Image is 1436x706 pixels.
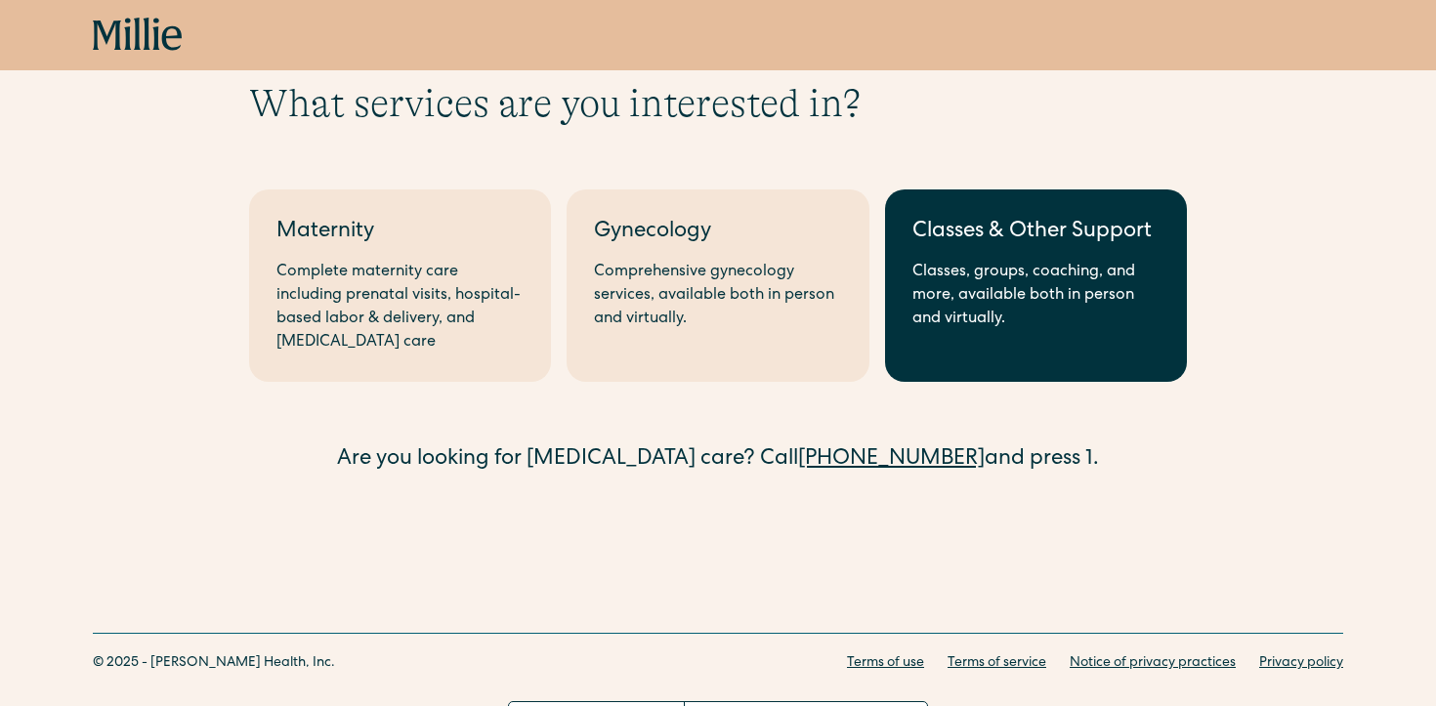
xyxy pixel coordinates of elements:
div: Complete maternity care including prenatal visits, hospital-based labor & delivery, and [MEDICAL_... [276,261,524,354]
div: Classes & Other Support [912,217,1160,249]
a: GynecologyComprehensive gynecology services, available both in person and virtually. [567,189,868,382]
a: Terms of service [948,653,1046,674]
div: © 2025 - [PERSON_NAME] Health, Inc. [93,653,335,674]
a: Notice of privacy practices [1070,653,1236,674]
div: Gynecology [594,217,841,249]
div: Classes, groups, coaching, and more, available both in person and virtually. [912,261,1160,331]
h1: What services are you interested in? [249,80,1187,127]
div: Comprehensive gynecology services, available both in person and virtually. [594,261,841,331]
a: Classes & Other SupportClasses, groups, coaching, and more, available both in person and virtually. [885,189,1187,382]
div: Are you looking for [MEDICAL_DATA] care? Call and press 1. [249,444,1187,477]
a: Privacy policy [1259,653,1343,674]
a: Terms of use [847,653,924,674]
a: MaternityComplete maternity care including prenatal visits, hospital-based labor & delivery, and ... [249,189,551,382]
a: [PHONE_NUMBER] [798,449,985,471]
div: Maternity [276,217,524,249]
